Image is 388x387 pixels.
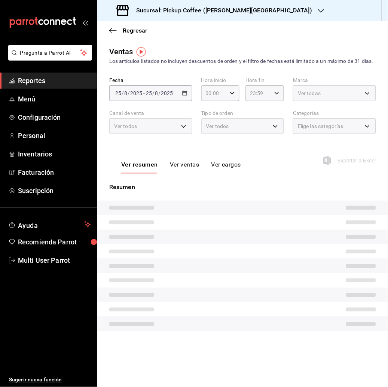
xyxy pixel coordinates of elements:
span: Reportes [18,76,91,86]
span: Multi User Parrot [18,256,91,266]
span: Inventarios [18,149,91,159]
span: Regresar [123,27,147,34]
span: Pregunta a Parrot AI [20,49,80,57]
input: -- [124,90,128,96]
span: Personal [18,131,91,141]
button: Regresar [109,27,147,34]
label: Tipo de orden [201,111,284,116]
label: Hora fin [245,78,284,83]
span: Facturación [18,167,91,177]
span: Ver todas [298,89,321,97]
label: Marca [293,78,376,83]
span: Sugerir nueva función [9,376,91,384]
img: Tooltip marker [137,47,146,57]
span: Menú [18,94,91,104]
button: Pregunta a Parrot AI [8,45,92,61]
span: Suscripción [18,186,91,196]
div: Ventas [109,46,133,57]
span: / [152,90,155,96]
span: Ayuda [18,220,81,229]
span: Configuración [18,112,91,122]
span: - [143,90,145,96]
input: ---- [130,90,143,96]
div: navigation tabs [121,161,241,174]
h3: Sucursal: Pickup Coffee ([PERSON_NAME][GEOGRAPHIC_DATA]) [130,6,312,15]
span: Ver todos [114,122,137,130]
button: Ver cargos [211,161,241,174]
a: Pregunta a Parrot AI [5,54,92,62]
label: Hora inicio [201,78,240,83]
span: Ver todos [206,122,229,130]
span: Elige las categorías [298,122,343,130]
div: Los artículos listados no incluyen descuentos de orden y el filtro de fechas está limitado a un m... [109,57,376,65]
span: / [159,90,161,96]
span: Recomienda Parrot [18,237,91,247]
p: Resumen [109,183,376,192]
label: Fecha [109,78,192,83]
input: -- [115,90,122,96]
label: Categorías [293,111,376,116]
input: -- [146,90,152,96]
button: Ver resumen [121,161,158,174]
button: open_drawer_menu [82,19,88,25]
input: -- [155,90,159,96]
label: Canal de venta [109,111,192,116]
button: Ver ventas [170,161,199,174]
span: / [128,90,130,96]
input: ---- [161,90,174,96]
span: / [122,90,124,96]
